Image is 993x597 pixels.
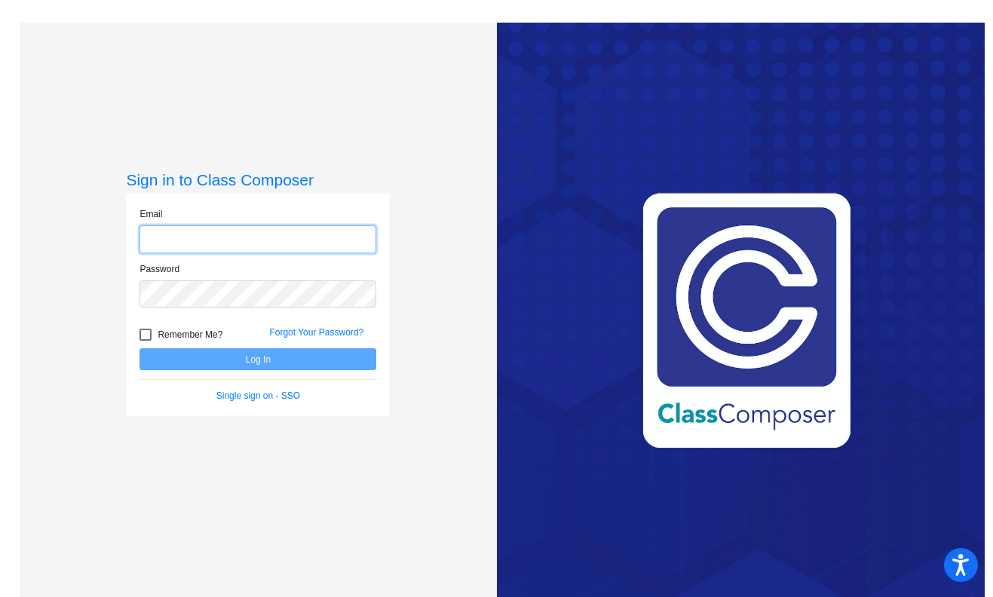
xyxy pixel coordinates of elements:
a: Single sign on - SSO [216,390,300,401]
label: Password [139,262,179,276]
a: Forgot Your Password? [269,327,363,338]
button: Log In [139,348,376,370]
label: Email [139,207,162,221]
h3: Sign in to Class Composer [126,170,390,189]
span: Remember Me? [158,326,222,344]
